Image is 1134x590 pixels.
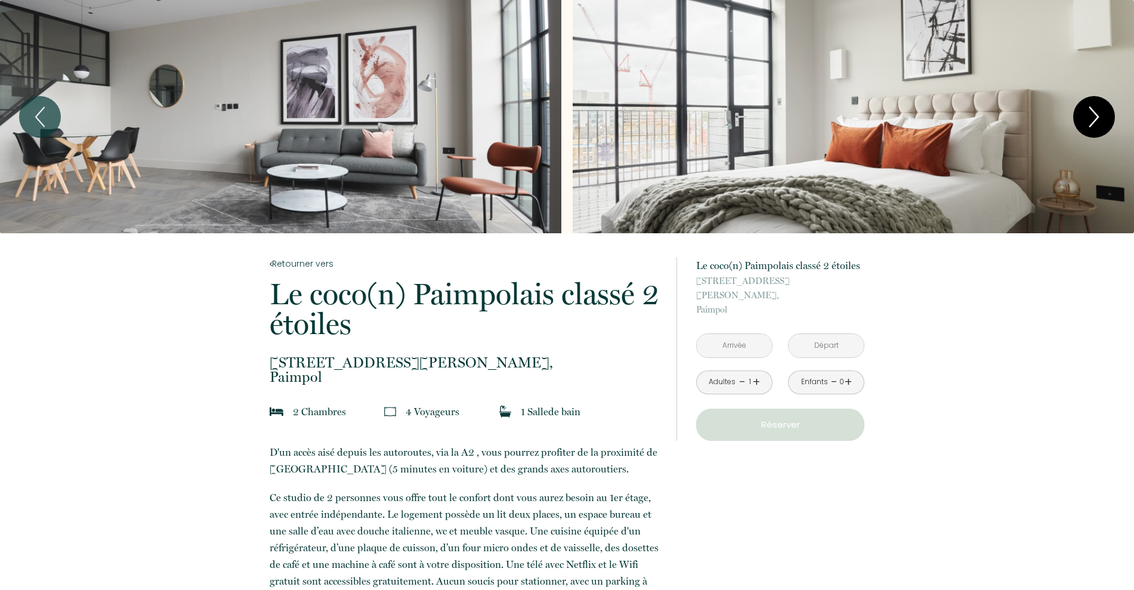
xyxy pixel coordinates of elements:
[700,418,860,432] p: Réserver
[739,373,746,391] a: -
[845,373,852,391] a: +
[697,334,772,357] input: Arrivée
[696,409,864,441] button: Réserver
[753,373,760,391] a: +
[696,274,864,317] p: Paimpol
[696,274,864,302] span: [STREET_ADDRESS][PERSON_NAME],
[270,257,661,270] a: Retourner vers
[839,376,845,388] div: 0
[455,406,459,418] span: s
[270,279,661,339] p: Le coco(n) Paimpolais classé 2 étoiles
[19,96,61,138] button: Previous
[406,403,459,420] p: 4 Voyageur
[293,403,346,420] p: 2 Chambre
[270,356,661,370] span: [STREET_ADDRESS][PERSON_NAME],
[831,373,838,391] a: -
[342,406,346,418] span: s
[789,334,864,357] input: Départ
[696,257,864,274] p: Le coco(n) Paimpolais classé 2 étoiles
[384,406,396,418] img: guests
[521,403,580,420] p: 1 Salle de bain
[747,376,753,388] div: 1
[801,376,828,388] div: Enfants
[709,376,736,388] div: Adultes
[270,356,661,384] p: Paimpol
[1073,96,1115,138] button: Next
[270,444,661,477] p: D'un accès aisé depuis les autoroutes, via la A2 , vous pourrez profiter de la proximité de [GEOG...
